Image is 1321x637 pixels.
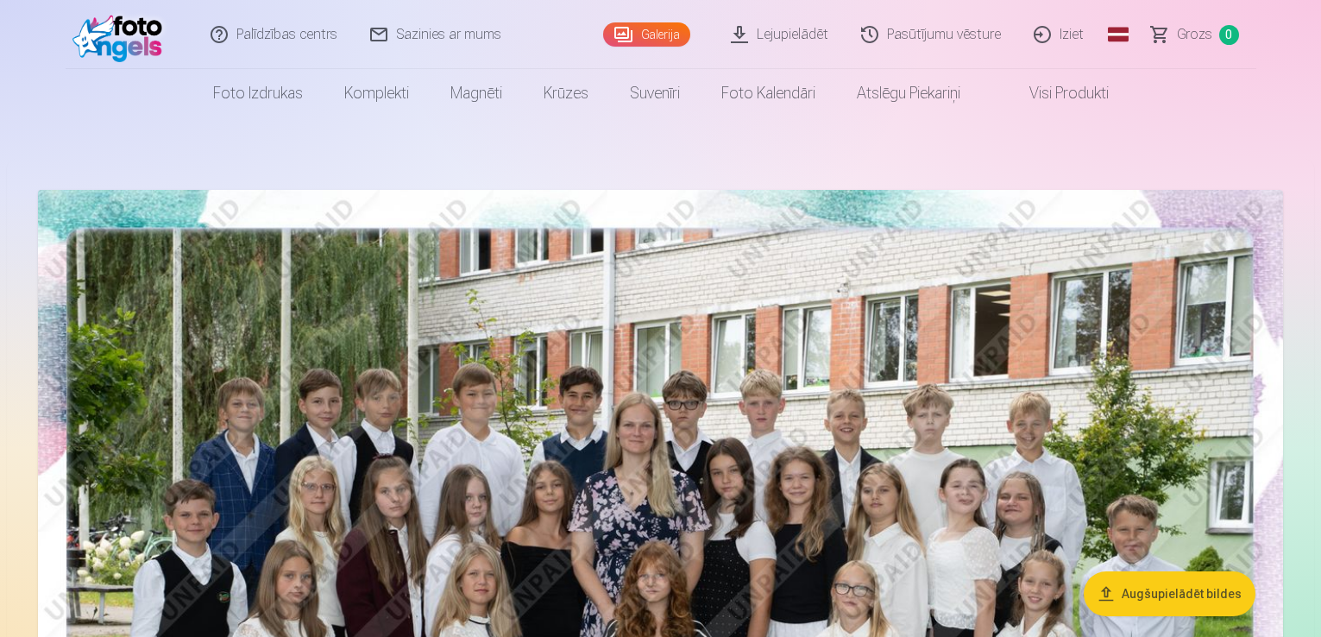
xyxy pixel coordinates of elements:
span: 0 [1219,25,1239,45]
a: Foto izdrukas [192,69,324,117]
a: Suvenīri [609,69,701,117]
a: Krūzes [523,69,609,117]
a: Komplekti [324,69,430,117]
span: Grozs [1177,24,1212,45]
a: Magnēti [430,69,523,117]
button: Augšupielādēt bildes [1084,571,1255,616]
a: Foto kalendāri [701,69,836,117]
a: Galerija [603,22,690,47]
a: Visi produkti [981,69,1129,117]
img: /fa1 [72,7,172,62]
a: Atslēgu piekariņi [836,69,981,117]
